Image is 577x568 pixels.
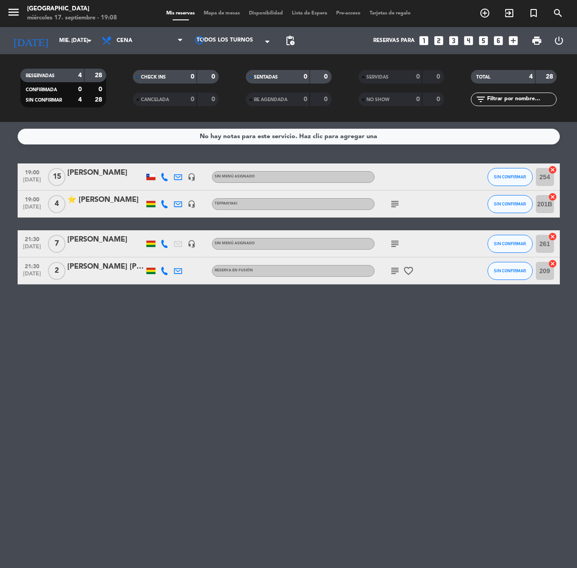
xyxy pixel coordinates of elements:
[548,165,557,174] i: cancel
[494,201,526,206] span: SIN CONFIRMAR
[26,98,62,102] span: SIN CONFIRMAR
[285,35,296,46] span: pending_actions
[479,8,490,19] i: add_circle_outline
[416,96,420,102] strong: 0
[215,175,255,178] span: Sin menú asignado
[548,192,557,201] i: cancel
[215,269,253,272] span: Reserva en Fusión
[373,37,415,44] span: Reservas para
[215,202,237,205] span: Teppanyaki
[403,265,414,276] i: favorite_border
[324,96,329,102] strong: 0
[494,268,526,273] span: SIN CONFIRMAR
[448,35,460,47] i: looks_3
[389,265,400,276] i: subject
[21,204,43,214] span: [DATE]
[48,235,66,253] span: 7
[48,168,66,186] span: 15
[488,195,533,213] button: SIN CONFIRMAR
[191,74,194,80] strong: 0
[416,74,420,80] strong: 0
[48,195,66,213] span: 4
[488,168,533,186] button: SIN CONFIRMAR
[554,35,564,46] i: power_settings_new
[546,74,555,80] strong: 28
[254,98,287,102] span: RE AGENDADA
[211,96,217,102] strong: 0
[21,271,43,281] span: [DATE]
[433,35,445,47] i: looks_two
[436,74,442,80] strong: 0
[365,11,415,16] span: Tarjetas de regalo
[389,238,400,249] i: subject
[507,35,519,47] i: add_box
[21,233,43,244] span: 21:30
[332,11,365,16] span: Pre-acceso
[548,259,557,268] i: cancel
[95,72,104,79] strong: 28
[494,174,526,179] span: SIN CONFIRMAR
[548,27,570,54] div: LOG OUT
[99,86,104,93] strong: 0
[84,35,95,46] i: arrow_drop_down
[463,35,474,47] i: looks_4
[486,94,556,104] input: Filtrar por nombre...
[7,5,20,22] button: menu
[215,242,255,245] span: Sin menú asignado
[78,86,82,93] strong: 0
[78,97,82,103] strong: 4
[476,75,490,79] span: TOTAL
[493,35,504,47] i: looks_6
[211,74,217,80] strong: 0
[488,235,533,253] button: SIN CONFIRMAR
[48,262,66,280] span: 2
[21,177,43,187] span: [DATE]
[141,75,166,79] span: CHECK INS
[529,74,533,80] strong: 4
[95,97,104,103] strong: 28
[21,244,43,254] span: [DATE]
[504,8,515,19] i: exit_to_app
[244,11,287,16] span: Disponibilidad
[26,88,57,92] span: CONFIRMADA
[287,11,332,16] span: Lista de Espera
[141,98,169,102] span: CANCELADA
[475,94,486,105] i: filter_list
[436,96,442,102] strong: 0
[304,74,307,80] strong: 0
[324,74,329,80] strong: 0
[162,11,199,16] span: Mis reservas
[366,75,389,79] span: SERVIDAS
[418,35,430,47] i: looks_one
[188,240,196,248] i: headset_mic
[254,75,278,79] span: SENTADAS
[7,5,20,19] i: menu
[304,96,307,102] strong: 0
[531,35,542,46] span: print
[528,8,539,19] i: turned_in_not
[389,199,400,210] i: subject
[67,261,144,273] div: [PERSON_NAME] [PERSON_NAME]
[200,131,377,142] div: No hay notas para este servicio. Haz clic para agregar una
[67,167,144,179] div: [PERSON_NAME]
[188,200,196,208] i: headset_mic
[366,98,389,102] span: NO SHOW
[27,5,117,14] div: [GEOGRAPHIC_DATA]
[21,261,43,271] span: 21:30
[494,241,526,246] span: SIN CONFIRMAR
[27,14,117,23] div: miércoles 17. septiembre - 19:08
[67,194,144,206] div: ⭐ [PERSON_NAME]
[117,37,132,44] span: Cena
[199,11,244,16] span: Mapa de mesas
[488,262,533,280] button: SIN CONFIRMAR
[553,8,563,19] i: search
[67,234,144,246] div: [PERSON_NAME]
[191,96,194,102] strong: 0
[26,74,55,78] span: RESERVADAS
[7,31,55,51] i: [DATE]
[548,232,557,241] i: cancel
[478,35,489,47] i: looks_5
[21,194,43,204] span: 19:00
[78,72,82,79] strong: 4
[188,173,196,181] i: headset_mic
